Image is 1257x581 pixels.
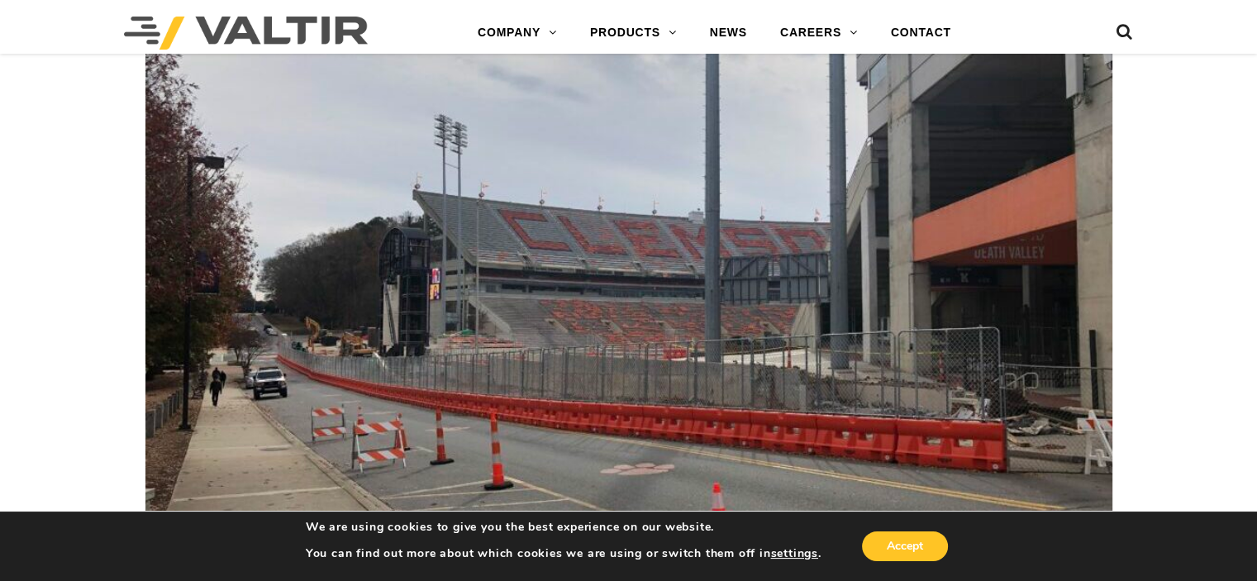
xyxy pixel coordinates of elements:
a: PRODUCTS [574,17,693,50]
button: Accept [862,531,948,561]
p: We are using cookies to give you the best experience on our website. [306,520,821,535]
img: Valtir [124,17,368,50]
a: COMPANY [461,17,574,50]
p: You can find out more about which cookies we are using or switch them off in . [306,546,821,561]
a: NEWS [693,17,764,50]
a: CAREERS [764,17,874,50]
a: CONTACT [874,17,968,50]
button: settings [770,546,817,561]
